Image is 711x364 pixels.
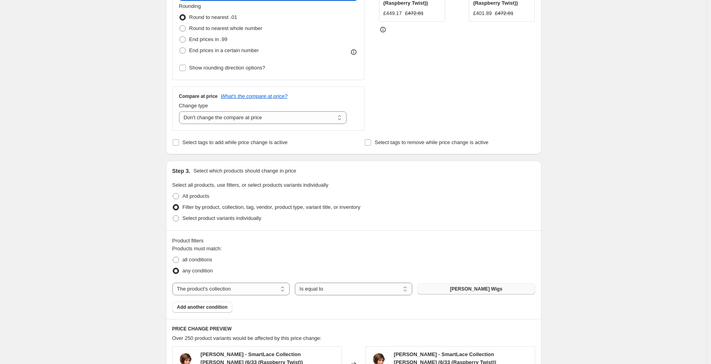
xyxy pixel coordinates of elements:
span: All products [183,193,209,199]
strike: £472.81 [495,9,513,17]
p: Select which products should change in price [193,167,296,175]
button: Jon Renau Wigs [417,283,535,295]
span: Round to nearest whole number [189,25,262,31]
span: [PERSON_NAME] Wigs [450,286,503,292]
span: Select product variants individually [183,215,261,221]
span: Rounding [179,3,201,9]
span: Round to nearest .01 [189,14,237,20]
h3: Compare at price [179,93,218,99]
span: Filter by product, collection, tag, vendor, product type, variant title, or inventory [183,204,360,210]
strike: £472.81 [405,9,424,17]
span: Select all products, use filters, or select products variants individually [172,182,328,188]
span: End prices in a certain number [189,47,259,53]
span: End prices in .99 [189,36,228,42]
div: £401.89 [473,9,492,17]
button: What's the compare at price? [221,93,288,99]
span: all conditions [183,257,212,263]
h2: Step 3. [172,167,190,175]
h6: PRICE CHANGE PREVIEW [172,326,535,332]
span: Add another condition [177,304,228,310]
span: Select tags to add while price change is active [183,139,288,145]
span: Over 250 product variants would be affected by this price change: [172,335,322,341]
span: any condition [183,268,213,274]
div: Product filters [172,237,535,245]
span: Show rounding direction options? [189,65,265,71]
span: Products must match: [172,246,222,251]
span: Select tags to remove while price change is active [375,139,488,145]
div: £449.17 [383,9,402,17]
button: Add another condition [172,302,232,313]
span: Change type [179,103,208,109]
